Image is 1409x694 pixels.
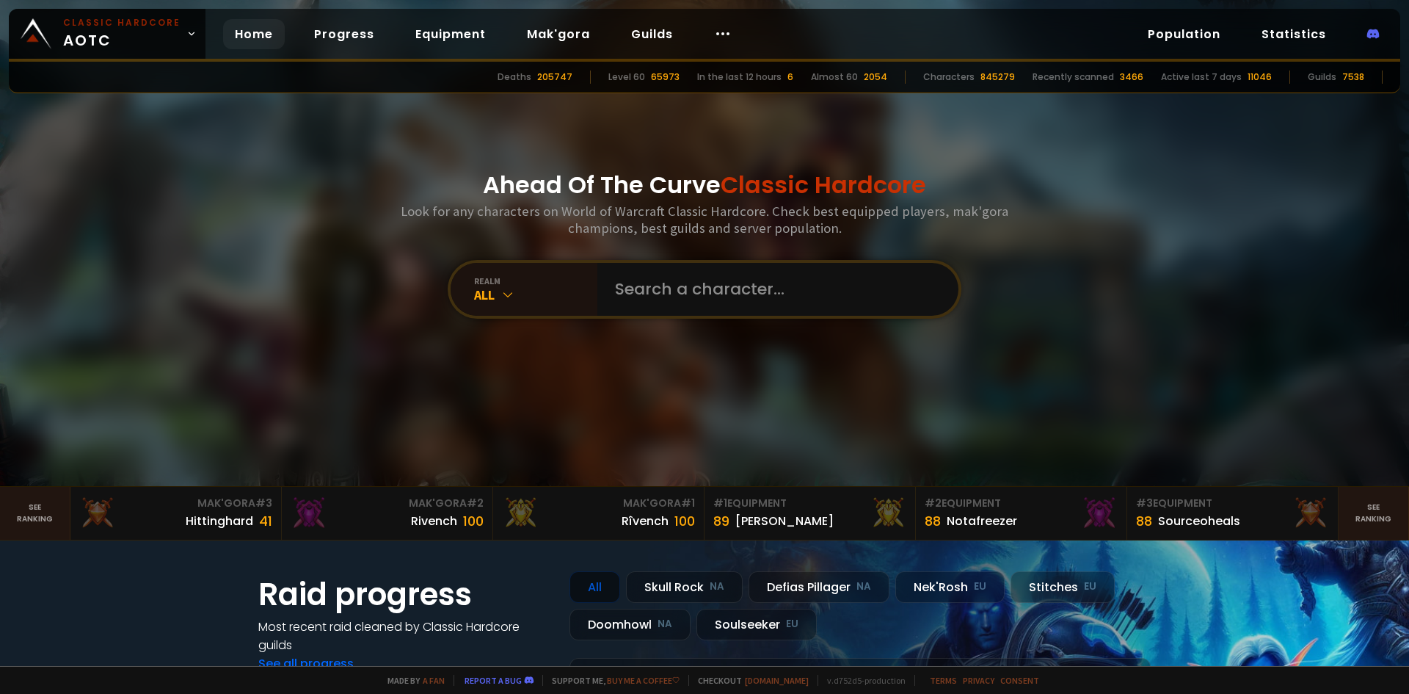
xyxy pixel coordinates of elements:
a: Population [1136,19,1232,49]
small: EU [1084,579,1096,594]
h3: Look for any characters on World of Warcraft Classic Hardcore. Check best equipped players, mak'g... [395,203,1014,236]
span: Support me, [542,675,680,686]
h4: Most recent raid cleaned by Classic Hardcore guilds [258,618,552,654]
div: realm [474,275,597,286]
a: #2Equipment88Notafreezer [916,487,1127,540]
div: Rivench [411,512,457,530]
div: Recently scanned [1033,71,1114,84]
a: Seeranking [1339,487,1409,540]
span: # 3 [255,496,272,510]
a: Mak'Gora#3Hittinghard41 [70,487,282,540]
a: Mak'Gora#1Rîvench100 [493,487,704,540]
div: 11046 [1248,71,1272,84]
span: AOTC [63,16,181,51]
div: Rîvench [622,512,669,530]
div: Hittinghard [186,512,253,530]
span: # 3 [1136,496,1153,510]
span: Checkout [688,675,809,686]
div: Mak'Gora [79,496,272,511]
a: Statistics [1250,19,1338,49]
div: Equipment [925,496,1118,511]
span: Made by [379,675,445,686]
div: 3466 [1120,71,1143,84]
span: v. d752d5 - production [818,675,906,686]
div: 845279 [980,71,1015,84]
div: Nek'Rosh [895,571,1005,603]
div: Defias Pillager [749,571,889,603]
small: EU [786,617,798,632]
small: NA [856,579,871,594]
a: Buy me a coffee [607,675,680,686]
div: 2054 [864,71,887,84]
a: Home [223,19,285,49]
a: Equipment [404,19,498,49]
div: 6 [787,71,793,84]
div: All [569,571,620,603]
div: All [474,286,597,303]
span: # 1 [681,496,695,510]
div: Skull Rock [626,571,743,603]
div: 100 [463,511,484,531]
span: # 2 [925,496,942,510]
div: Level 60 [608,71,645,84]
a: Privacy [963,675,994,686]
div: Doomhowl [569,609,691,640]
div: 205747 [537,71,572,84]
a: a fan [423,675,445,686]
a: Report a bug [465,675,522,686]
small: NA [710,579,724,594]
input: Search a character... [606,263,941,316]
div: 89 [713,511,729,531]
div: Notafreezer [947,512,1017,530]
small: EU [974,579,986,594]
a: Terms [930,675,957,686]
span: # 1 [713,496,727,510]
div: Equipment [713,496,906,511]
a: Classic HardcoreAOTC [9,9,205,59]
div: Deaths [498,71,531,84]
a: #3Equipment88Sourceoheals [1127,487,1339,540]
div: Characters [923,71,975,84]
a: #1Equipment89[PERSON_NAME] [704,487,916,540]
div: Mak'Gora [502,496,695,511]
a: Guilds [619,19,685,49]
div: Stitches [1011,571,1115,603]
div: Sourceoheals [1158,512,1240,530]
a: Progress [302,19,386,49]
div: 100 [674,511,695,531]
div: Guilds [1308,71,1336,84]
small: NA [658,617,672,632]
div: 65973 [651,71,680,84]
div: [PERSON_NAME] [735,512,834,530]
div: 88 [925,511,941,531]
div: Mak'Gora [291,496,484,511]
div: Soulseeker [696,609,817,640]
span: Classic Hardcore [721,168,926,201]
div: 88 [1136,511,1152,531]
small: Classic Hardcore [63,16,181,29]
a: Consent [1000,675,1039,686]
a: Mak'Gora#2Rivench100 [282,487,493,540]
a: [DOMAIN_NAME] [745,675,809,686]
h1: Ahead Of The Curve [483,167,926,203]
div: 7538 [1342,71,1364,84]
a: See all progress [258,655,354,672]
div: Almost 60 [811,71,858,84]
span: # 2 [467,496,484,510]
div: In the last 12 hours [697,71,782,84]
h1: Raid progress [258,571,552,618]
div: 41 [259,511,272,531]
div: Equipment [1136,496,1329,511]
a: Mak'gora [515,19,602,49]
div: Active last 7 days [1161,71,1242,84]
